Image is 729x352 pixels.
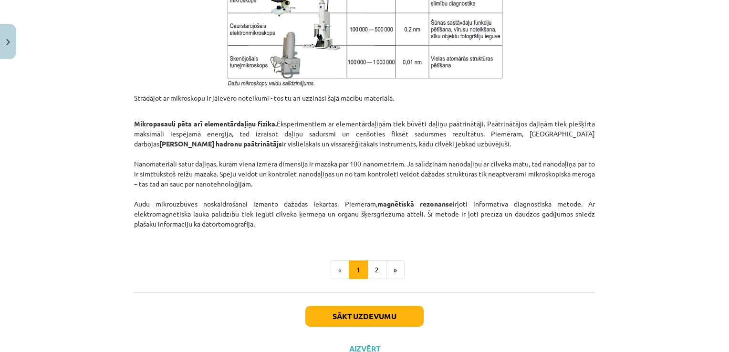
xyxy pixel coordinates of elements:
strong: Mikropasauli pēta [134,119,192,128]
button: Sākt uzdevumu [305,306,424,327]
strong: [PERSON_NAME] hadronu paātrinātājs [159,139,282,148]
nav: Page navigation example [134,260,595,280]
p: Strādājot ar mikroskopu ir jāievēro noteikumi - tos tu arī uzzināsi šajā mācību materiālā. [134,93,595,103]
button: 2 [367,260,386,280]
img: icon-close-lesson-0947bae3869378f0d4975bcd49f059093ad1ed9edebbc8119c70593378902aed.svg [6,39,10,45]
p: Eksperimentiem ar elementārdaļiņām tiek būvēti daļiņu paātrinātāji. Paātrinātājos daļiņām tiek pi... [134,109,595,239]
button: 1 [349,260,368,280]
strong: magnētiskā rezonanse [377,199,453,208]
strong: arī elementārdaļiņu fizika. [194,119,277,128]
button: » [386,260,405,280]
